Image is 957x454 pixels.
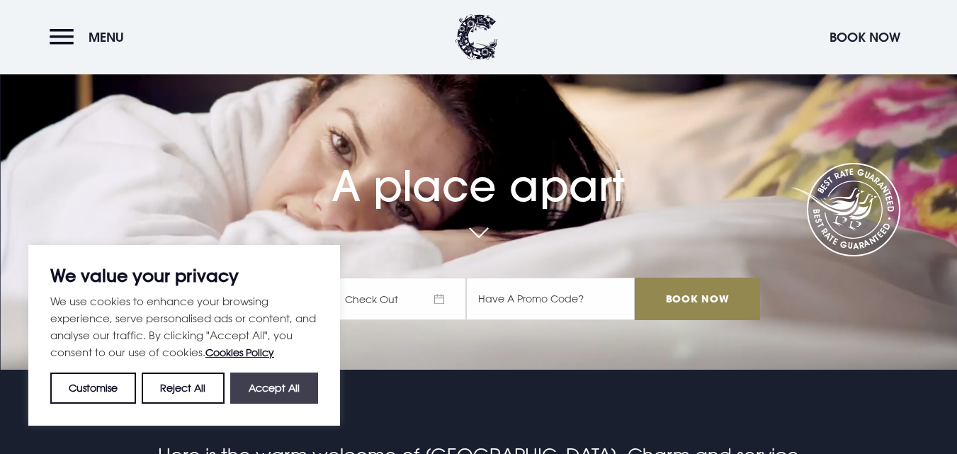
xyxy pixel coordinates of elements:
a: Cookies Policy [205,346,274,358]
p: We value your privacy [50,267,318,284]
p: We use cookies to enhance your browsing experience, serve personalised ads or content, and analys... [50,293,318,361]
button: Customise [50,373,136,404]
button: Menu [50,22,131,52]
button: Book Now [822,22,907,52]
img: Clandeboye Lodge [455,14,498,60]
div: We value your privacy [28,245,340,426]
span: Menu [89,29,124,45]
span: Check Out [332,278,466,320]
button: Reject All [142,373,224,404]
h1: A place apart [197,133,759,211]
input: Book Now [635,278,759,320]
button: Accept All [230,373,318,404]
input: Have A Promo Code? [466,278,635,320]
